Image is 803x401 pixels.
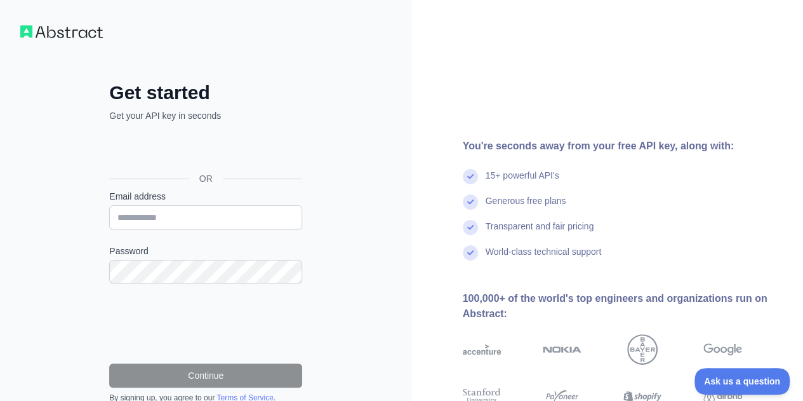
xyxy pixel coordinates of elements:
[463,334,501,365] img: accenture
[109,190,302,203] label: Email address
[189,172,223,185] span: OR
[627,334,658,365] img: bayer
[486,220,594,245] div: Transparent and fair pricing
[463,169,478,184] img: check mark
[109,364,302,388] button: Continue
[109,299,302,348] iframe: reCAPTCHA
[703,334,742,365] img: google
[109,81,302,104] h2: Get started
[463,220,478,235] img: check mark
[463,291,783,322] div: 100,000+ of the world's top engineers and organizations run on Abstract:
[109,245,302,257] label: Password
[463,139,783,154] div: You're seconds away from your free API key, along with:
[463,194,478,210] img: check mark
[463,245,478,261] img: check mark
[694,368,790,395] iframe: Toggle Customer Support
[486,245,602,271] div: World-class technical support
[543,334,581,365] img: nokia
[103,136,306,164] iframe: Nút Đăng nhập bằng Google
[109,109,302,122] p: Get your API key in seconds
[20,25,103,38] img: Workflow
[486,194,566,220] div: Generous free plans
[486,169,559,194] div: 15+ powerful API's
